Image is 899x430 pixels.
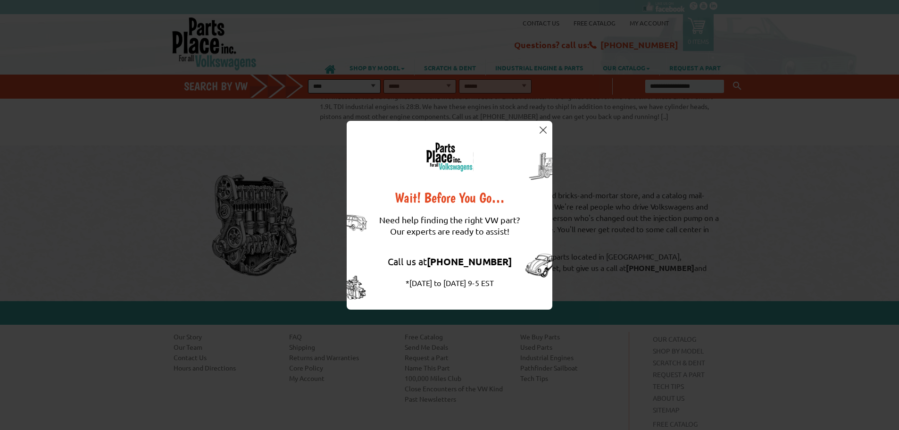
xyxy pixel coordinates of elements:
[379,205,520,246] div: Need help finding the right VW part? Our experts are ready to assist!
[427,255,512,268] strong: [PHONE_NUMBER]
[379,191,520,205] div: Wait! Before You Go…
[425,142,474,172] img: logo
[379,277,520,288] div: *[DATE] to [DATE] 9-5 EST
[388,255,512,267] a: Call us at[PHONE_NUMBER]
[540,126,547,134] img: close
